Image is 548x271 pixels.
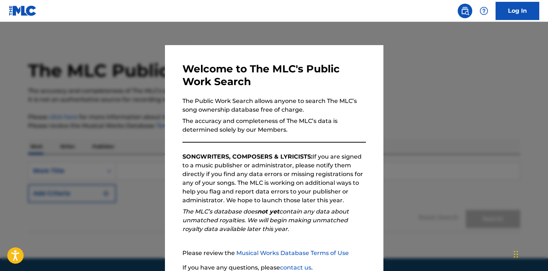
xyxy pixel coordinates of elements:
[257,208,279,215] strong: not yet
[461,7,469,15] img: search
[182,153,312,160] strong: SONGWRITERS, COMPOSERS & LYRICISTS:
[182,97,366,114] p: The Public Work Search allows anyone to search The MLC’s song ownership database free of charge.
[458,4,472,18] a: Public Search
[280,264,311,271] a: contact us
[182,63,366,88] h3: Welcome to The MLC's Public Work Search
[496,2,539,20] a: Log In
[182,117,366,134] p: The accuracy and completeness of The MLC’s data is determined solely by our Members.
[477,4,491,18] div: Help
[182,152,366,205] p: If you are signed to a music publisher or administrator, please notify them directly if you find ...
[512,236,548,271] iframe: Chat Widget
[480,7,488,15] img: help
[236,250,349,256] a: Musical Works Database Terms of Use
[514,243,518,265] div: Drag
[9,5,37,16] img: MLC Logo
[182,208,349,232] em: The MLC’s database does contain any data about unmatched royalties. We will begin making unmatche...
[182,249,366,258] p: Please review the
